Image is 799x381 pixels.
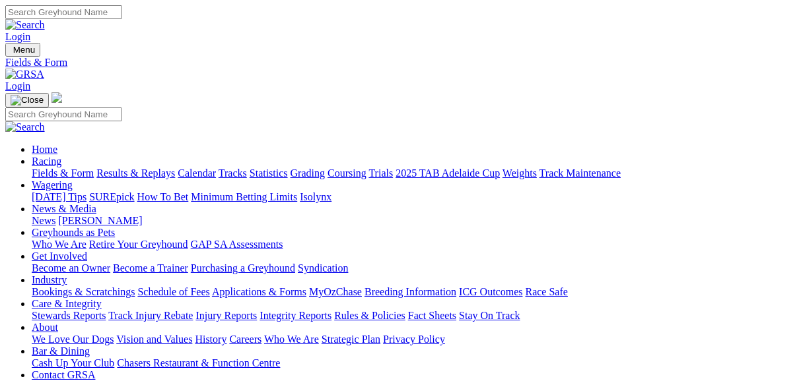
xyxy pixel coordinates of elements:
span: Menu [13,45,35,55]
a: Track Injury Rebate [108,310,193,321]
a: Who We Are [264,334,319,345]
a: Stay On Track [459,310,520,321]
a: Breeding Information [365,286,456,297]
a: Vision and Values [116,334,192,345]
a: Fact Sheets [408,310,456,321]
a: Fields & Form [32,167,94,179]
a: Isolynx [300,191,331,202]
img: Close [11,95,44,105]
a: Statistics [250,167,288,179]
div: Get Involved [32,262,794,274]
a: Who We Are [32,239,87,250]
a: Coursing [328,167,366,179]
a: History [195,334,226,345]
a: How To Bet [137,191,189,202]
a: Retire Your Greyhound [89,239,188,250]
div: About [32,334,794,345]
a: Schedule of Fees [137,286,209,297]
a: Become an Owner [32,262,110,274]
a: Industry [32,274,67,285]
a: Weights [503,167,537,179]
img: GRSA [5,69,44,80]
a: GAP SA Assessments [191,239,283,250]
div: Greyhounds as Pets [32,239,794,250]
img: Search [5,19,45,31]
a: [DATE] Tips [32,191,87,202]
a: Become a Trainer [113,262,188,274]
a: Injury Reports [195,310,257,321]
img: Search [5,121,45,133]
a: Home [32,144,57,155]
a: Chasers Restaurant & Function Centre [117,357,280,368]
a: Grading [291,167,325,179]
a: Syndication [298,262,348,274]
a: Careers [229,334,261,345]
input: Search [5,5,122,19]
a: Privacy Policy [383,334,445,345]
a: Rules & Policies [334,310,405,321]
a: Tracks [219,167,247,179]
button: Toggle navigation [5,93,49,107]
a: Results & Replays [96,167,175,179]
a: Trials [368,167,393,179]
a: Get Involved [32,250,87,262]
a: Applications & Forms [212,286,306,297]
div: Care & Integrity [32,310,794,322]
a: Race Safe [525,286,567,297]
a: Login [5,31,30,42]
a: Racing [32,156,61,167]
a: Bar & Dining [32,345,90,357]
a: Stewards Reports [32,310,106,321]
a: 2025 TAB Adelaide Cup [396,167,500,179]
a: Login [5,80,30,92]
div: News & Media [32,215,794,227]
a: SUREpick [89,191,134,202]
a: ICG Outcomes [459,286,522,297]
a: Minimum Betting Limits [191,191,297,202]
div: Industry [32,286,794,298]
a: Strategic Plan [322,334,380,345]
a: About [32,322,58,333]
a: Integrity Reports [260,310,331,321]
input: Search [5,107,122,121]
button: Toggle navigation [5,43,40,57]
div: Racing [32,167,794,179]
a: Track Maintenance [539,167,621,179]
a: Care & Integrity [32,298,102,309]
div: Wagering [32,191,794,203]
a: [PERSON_NAME] [58,215,142,226]
a: Bookings & Scratchings [32,286,135,297]
a: Greyhounds as Pets [32,227,115,238]
a: News [32,215,55,226]
div: Bar & Dining [32,357,794,369]
a: Purchasing a Greyhound [191,262,295,274]
a: Wagering [32,179,73,190]
a: Calendar [178,167,216,179]
a: Cash Up Your Club [32,357,114,368]
a: Contact GRSA [32,369,95,380]
img: logo-grsa-white.png [52,92,62,103]
a: MyOzChase [309,286,362,297]
a: Fields & Form [5,57,794,69]
a: News & Media [32,203,96,214]
a: We Love Our Dogs [32,334,114,345]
